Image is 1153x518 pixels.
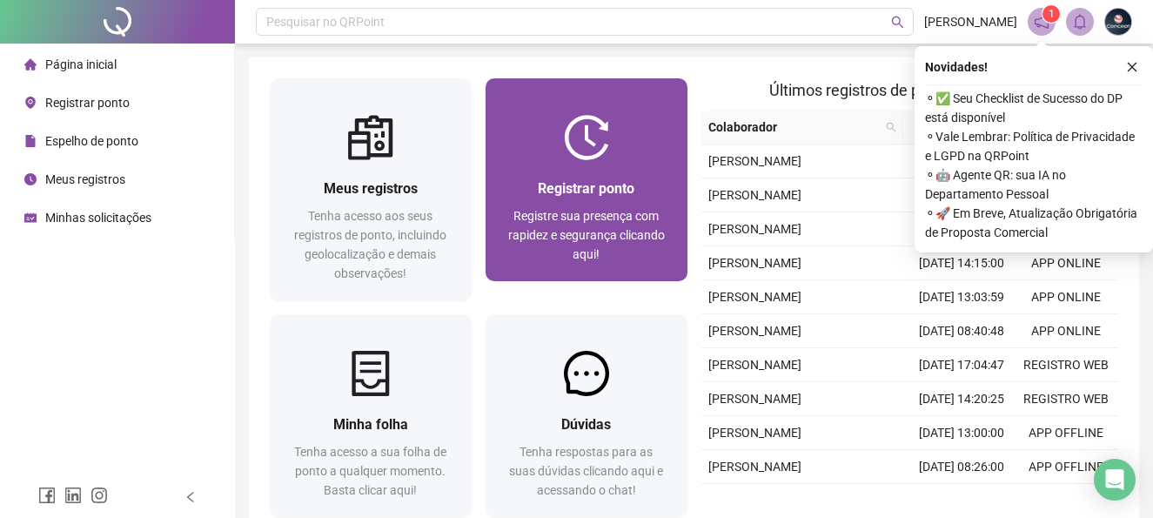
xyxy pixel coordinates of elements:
[925,57,988,77] span: Novidades !
[45,57,117,71] span: Página inicial
[24,212,37,224] span: schedule
[708,188,801,202] span: [PERSON_NAME]
[909,314,1014,348] td: [DATE] 08:40:48
[1014,484,1118,518] td: REGISTRO WEB
[184,491,197,503] span: left
[909,348,1014,382] td: [DATE] 17:04:47
[24,135,37,147] span: file
[891,16,904,29] span: search
[909,212,1014,246] td: [DATE] 08:20:00
[45,211,151,225] span: Minhas solicitações
[882,114,900,140] span: search
[1034,14,1049,30] span: notification
[24,97,37,109] span: environment
[1105,9,1131,35] img: 67218
[909,178,1014,212] td: [DATE] 17:52:40
[561,416,611,433] span: Dúvidas
[45,96,130,110] span: Registrar ponto
[294,209,446,280] span: Tenha acesso aos seus registros de ponto, incluindo geolocalização e demais observações!
[708,324,801,338] span: [PERSON_NAME]
[925,89,1143,127] span: ⚬ ✅ Seu Checklist de Sucesso do DP está disponível
[909,450,1014,484] td: [DATE] 08:26:00
[24,173,37,185] span: clock-circle
[333,416,408,433] span: Minha folha
[1014,314,1118,348] td: APP ONLINE
[708,426,801,440] span: [PERSON_NAME]
[486,78,687,281] a: Registrar pontoRegistre sua presença com rapidez e segurança clicando aqui!
[1014,382,1118,416] td: REGISTRO WEB
[486,314,687,517] a: DúvidasTenha respostas para as suas dúvidas clicando aqui e acessando o chat!
[1126,61,1138,73] span: close
[1014,246,1118,280] td: APP ONLINE
[909,484,1014,518] td: [DATE] 18:00:38
[324,180,418,197] span: Meus registros
[909,416,1014,450] td: [DATE] 13:00:00
[1014,416,1118,450] td: APP OFFLINE
[909,382,1014,416] td: [DATE] 14:20:25
[24,58,37,71] span: home
[925,204,1143,242] span: ⚬ 🚀 Em Breve, Atualização Obrigatória de Proposta Comercial
[769,81,1050,99] span: Últimos registros de ponto sincronizados
[910,118,983,137] span: Data/Hora
[708,118,879,137] span: Colaborador
[909,280,1014,314] td: [DATE] 13:03:59
[64,487,82,504] span: linkedin
[38,487,56,504] span: facebook
[45,134,138,148] span: Espelho de ponto
[1094,459,1136,501] div: Open Intercom Messenger
[925,165,1143,204] span: ⚬ 🤖 Agente QR: sua IA no Departamento Pessoal
[708,460,801,474] span: [PERSON_NAME]
[924,12,1017,31] span: [PERSON_NAME]
[909,246,1014,280] td: [DATE] 14:15:00
[708,154,801,168] span: [PERSON_NAME]
[270,314,472,517] a: Minha folhaTenha acesso a sua folha de ponto a qualquer momento. Basta clicar aqui!
[886,122,896,132] span: search
[708,290,801,304] span: [PERSON_NAME]
[509,445,663,497] span: Tenha respostas para as suas dúvidas clicando aqui e acessando o chat!
[508,209,665,261] span: Registre sua presença com rapidez e segurança clicando aqui!
[925,127,1143,165] span: ⚬ Vale Lembrar: Política de Privacidade e LGPD na QRPoint
[1049,8,1055,20] span: 1
[1014,280,1118,314] td: APP ONLINE
[708,256,801,270] span: [PERSON_NAME]
[909,145,1014,178] td: [DATE] 08:22:00
[1042,5,1060,23] sup: 1
[1014,450,1118,484] td: APP OFFLINE
[1072,14,1088,30] span: bell
[538,180,634,197] span: Registrar ponto
[270,78,472,300] a: Meus registrosTenha acesso aos seus registros de ponto, incluindo geolocalização e demais observa...
[45,172,125,186] span: Meus registros
[90,487,108,504] span: instagram
[903,111,1004,145] th: Data/Hora
[708,358,801,372] span: [PERSON_NAME]
[294,445,446,497] span: Tenha acesso a sua folha de ponto a qualquer momento. Basta clicar aqui!
[708,222,801,236] span: [PERSON_NAME]
[1014,348,1118,382] td: REGISTRO WEB
[708,392,801,406] span: [PERSON_NAME]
